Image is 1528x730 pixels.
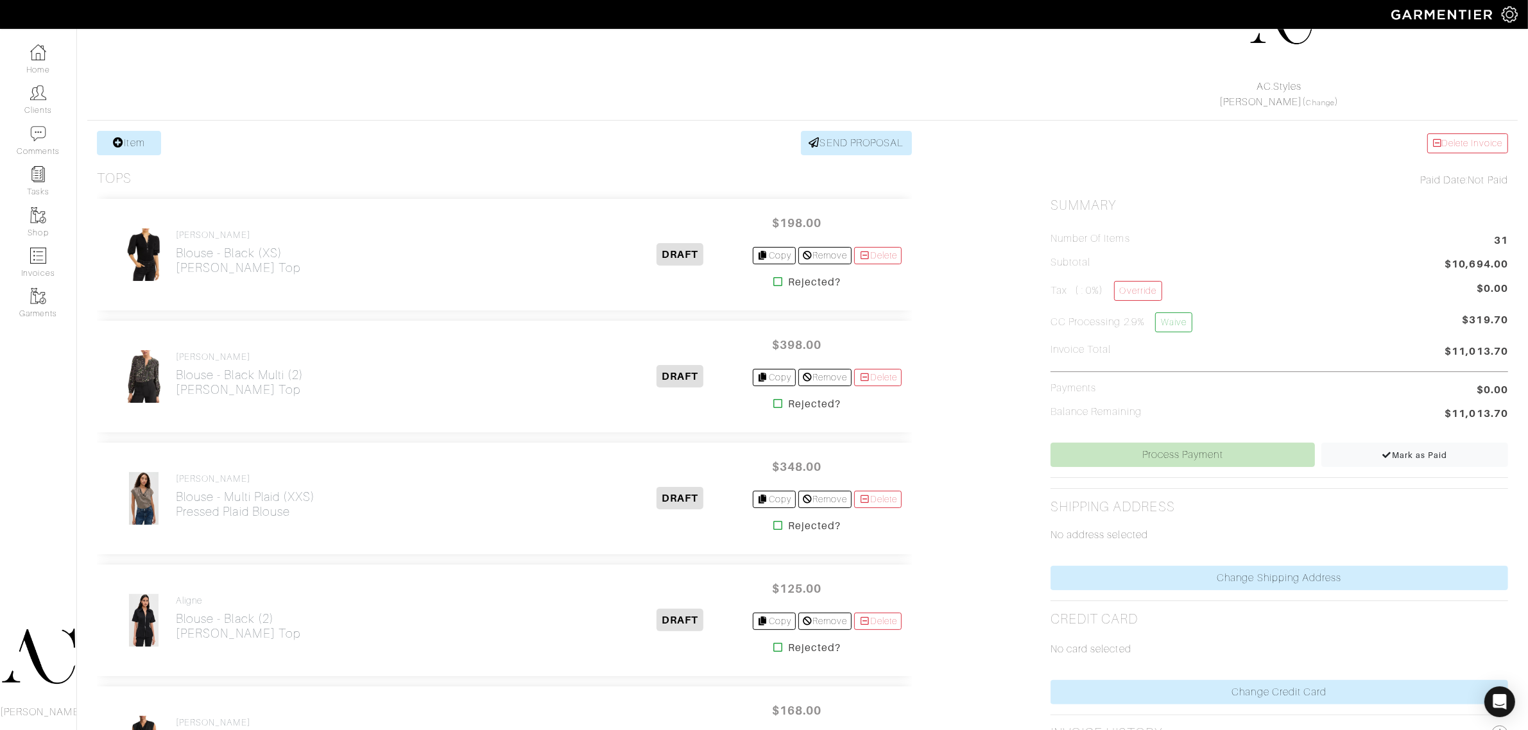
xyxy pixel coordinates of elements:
[1051,281,1162,301] h5: Tax ( : 0%)
[1477,281,1508,296] span: $0.00
[1321,443,1508,467] a: Mark as Paid
[1051,680,1508,704] a: Change Credit Card
[758,453,835,480] span: $348.00
[1445,344,1509,361] span: $11,013.70
[1051,527,1508,543] p: No address selected
[1051,312,1192,332] h5: CC Processing 2.9%
[1051,382,1096,395] h5: Payments
[753,491,796,508] a: Copy
[176,352,304,362] h4: [PERSON_NAME]
[30,85,46,101] img: clients-icon-6bae9207a08558b7cb47a8932f037763ab4055f8c8b6bfacd5dc20c3e0201464.png
[798,491,852,508] a: Remove
[1051,443,1315,467] a: Process Payment
[758,697,835,724] span: $168.00
[854,247,902,264] a: Delete
[176,230,300,275] a: [PERSON_NAME] Blouse - Black (XS)[PERSON_NAME] Top
[1420,174,1468,186] span: Paid Date:
[657,609,703,631] span: DRAFT
[30,207,46,223] img: garments-icon-b7da505a4dc4fd61783c78ac3ca0ef83fa9d6f193b1c9dc38574b1d14d53ca28.png
[176,473,315,484] h4: [PERSON_NAME]
[1051,257,1090,269] h5: Subtotal
[176,368,304,397] h2: Blouse - Black Multi (2) [PERSON_NAME] Top
[176,595,300,606] h4: Aligne
[758,209,835,237] span: $198.00
[1155,312,1192,332] a: Waive
[176,230,300,241] h4: [PERSON_NAME]
[801,131,913,155] a: SEND PROPOSAL
[30,288,46,304] img: garments-icon-b7da505a4dc4fd61783c78ac3ca0ef83fa9d6f193b1c9dc38574b1d14d53ca28.png
[657,487,703,509] span: DRAFT
[753,369,796,386] a: Copy
[1051,566,1508,590] a: Change Shipping Address
[30,248,46,264] img: orders-icon-0abe47150d42831381b5fb84f609e132dff9fe21cb692f30cb5eec754e2cba89.png
[1257,81,1301,92] a: AC.Styles
[1382,450,1448,460] span: Mark as Paid
[657,365,703,387] span: DRAFT
[788,518,840,534] strong: Rejected?
[1051,344,1112,356] h5: Invoice Total
[128,471,159,525] img: iAUkg6k5CcmqEQEangpdyYT3
[1445,257,1509,274] span: $10,694.00
[1463,312,1508,337] span: $319.70
[176,473,315,519] a: [PERSON_NAME] Blouse - Multi Plaid (XXS)Pressed Plaid Blouse
[1056,79,1502,110] div: ( )
[798,247,852,264] a: Remove
[122,228,166,282] img: RMY8BxpZ2r5HxphZAC9rHLmK
[1051,233,1130,245] h5: Number of Items
[176,595,300,641] a: Aligne Blouse - Black (2)[PERSON_NAME] Top
[97,131,161,155] a: Item
[176,717,290,728] h4: [PERSON_NAME]
[788,396,840,412] strong: Rejected?
[1051,198,1508,214] h2: Summary
[854,369,902,386] a: Delete
[1445,406,1509,423] span: $11,013.70
[1051,641,1508,657] p: No card selected
[788,275,840,290] strong: Rejected?
[1051,173,1508,188] div: Not Paid
[1385,3,1502,26] img: garmentier-logo-header-white-b43fb05a5012e4ada735d5af1a66efaba907eab6374d6393d1fbf88cb4ef424d.png
[176,246,300,275] h2: Blouse - Black (XS) [PERSON_NAME] Top
[854,491,902,508] a: Delete
[753,613,796,630] a: Copy
[798,613,852,630] a: Remove
[30,166,46,182] img: reminder-icon-8004d30b9f0a5d33ae49ab947aed9ed385cf756f9e5892f1edd6e32f2345188e.png
[657,243,703,266] span: DRAFT
[1494,233,1508,250] span: 31
[128,593,159,647] img: YVMm31wah31X6uUno1M2oxV4
[758,331,835,359] span: $398.00
[1219,96,1303,108] a: [PERSON_NAME]
[798,369,852,386] a: Remove
[97,171,132,187] h3: Tops
[1051,499,1175,515] h2: Shipping Address
[788,640,840,656] strong: Rejected?
[1477,382,1508,398] span: $0.00
[176,489,315,519] h2: Blouse - Multi Plaid (XXS) Pressed Plaid Blouse
[854,613,902,630] a: Delete
[1114,281,1162,301] a: Override
[758,575,835,602] span: $125.00
[176,611,300,641] h2: Blouse - Black (2) [PERSON_NAME] Top
[1051,406,1142,418] h5: Balance Remaining
[753,247,796,264] a: Copy
[1427,133,1508,153] a: Delete Invoice
[1484,686,1515,717] div: Open Intercom Messenger
[1502,6,1518,22] img: gear-icon-white-bd11855cb880d31180b6d7d6211b90ccbf57a29d726f0c71d8c61bd08dd39cc2.png
[30,44,46,60] img: dashboard-icon-dbcd8f5a0b271acd01030246c82b418ddd0df26cd7fceb0bd07c9910d44c42f6.png
[30,126,46,142] img: comment-icon-a0a6a9ef722e966f86d9cbdc48e553b5cf19dbc54f86b18d962a5391bc8f6eb6.png
[1051,611,1138,627] h2: Credit Card
[1307,99,1335,106] a: Change
[176,352,304,397] a: [PERSON_NAME] Blouse - Black Multi (2)[PERSON_NAME] Top
[122,350,166,403] img: 3fuhNSJMtJ3TUCkPGBmcRrcR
